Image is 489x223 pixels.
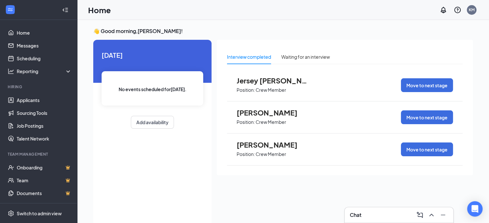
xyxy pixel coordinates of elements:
button: Move to next stage [401,142,453,156]
p: Crew Member [256,151,286,157]
svg: WorkstreamLogo [7,6,14,13]
span: [DATE] [102,50,203,60]
svg: ComposeMessage [416,211,424,219]
div: Interview completed [227,53,271,60]
p: Position: [237,87,255,93]
div: KM [469,7,475,13]
a: Job Postings [17,119,72,132]
a: Home [17,26,72,39]
button: ChevronUp [426,210,437,220]
div: Reporting [17,68,72,74]
svg: Analysis [8,68,14,74]
svg: QuestionInfo [454,6,461,14]
div: Hiring [8,84,70,90]
a: Talent Network [17,132,72,145]
div: Waiting for an interview [281,53,330,60]
svg: Minimize [439,211,447,219]
h3: 👋 Good morning, [PERSON_NAME] ! [93,28,473,35]
button: Add availability [131,116,174,129]
p: Position: [237,119,255,125]
div: Team Management [8,151,70,157]
a: Messages [17,39,72,52]
p: Position: [237,151,255,157]
h1: Home [88,4,111,15]
button: Move to next stage [401,78,453,92]
span: Jersey [PERSON_NAME] [237,76,307,85]
a: OnboardingCrown [17,161,72,174]
div: Switch to admin view [17,210,62,217]
span: No events scheduled for [DATE] . [119,86,186,93]
a: Sourcing Tools [17,107,72,119]
a: DocumentsCrown [17,187,72,200]
button: ComposeMessage [415,210,425,220]
p: Crew Member [256,119,286,125]
h3: Chat [350,211,361,219]
a: TeamCrown [17,174,72,187]
svg: ChevronUp [428,211,435,219]
button: Minimize [438,210,448,220]
svg: Settings [8,210,14,217]
svg: Notifications [439,6,447,14]
a: Scheduling [17,52,72,65]
span: [PERSON_NAME] [237,108,307,117]
a: SurveysCrown [17,200,72,212]
a: Applicants [17,94,72,107]
p: Crew Member [256,87,286,93]
button: Move to next stage [401,110,453,124]
span: [PERSON_NAME] [237,141,307,149]
div: Open Intercom Messenger [467,201,483,217]
svg: Collapse [62,7,68,13]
